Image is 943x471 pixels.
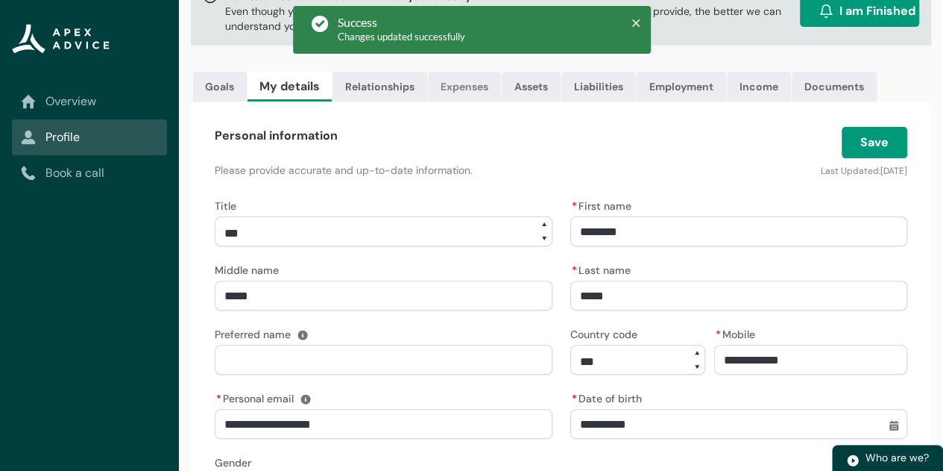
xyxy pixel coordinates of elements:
[247,72,332,102] a: My details
[570,388,648,406] label: Date of birth
[215,260,285,278] label: Middle name
[572,199,577,213] abbr: required
[21,164,158,182] a: Book a call
[502,72,561,102] a: Assets
[215,163,670,178] p: Please provide accurate and up-to-date information.
[215,324,297,342] label: Preferred name
[215,388,300,406] label: Personal email
[12,24,110,54] img: Apex Advice Group
[821,165,880,177] lightning-formatted-text: Last Updated:
[792,72,877,102] a: Documents
[819,4,833,19] img: alarm.svg
[570,328,637,341] span: Country code
[338,31,465,43] span: Changes updated successfully
[338,15,465,30] div: Success
[570,260,637,278] label: Last name
[21,93,158,110] a: Overview
[12,84,167,191] nav: Sub page
[714,324,761,342] label: Mobile
[428,72,501,102] a: Expenses
[193,72,247,102] a: Goals
[215,456,251,470] span: Gender
[215,199,236,213] span: Title
[21,128,158,146] a: Profile
[839,2,915,20] span: I am Finished
[842,127,907,158] button: Save
[572,392,577,405] abbr: required
[216,392,221,405] abbr: required
[716,328,721,341] abbr: required
[727,72,791,102] a: Income
[215,127,338,145] h4: Personal information
[865,451,929,464] span: Who are we?
[637,72,726,102] a: Employment
[561,72,636,102] a: Liabilities
[332,72,427,102] a: Relationships
[880,165,907,177] lightning-formatted-date-time: [DATE]
[572,263,577,277] abbr: required
[846,454,860,467] img: play.svg
[570,196,637,213] label: First name
[225,4,794,34] p: Even though you can inform us of your submission at any time, the more information you provide, t...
